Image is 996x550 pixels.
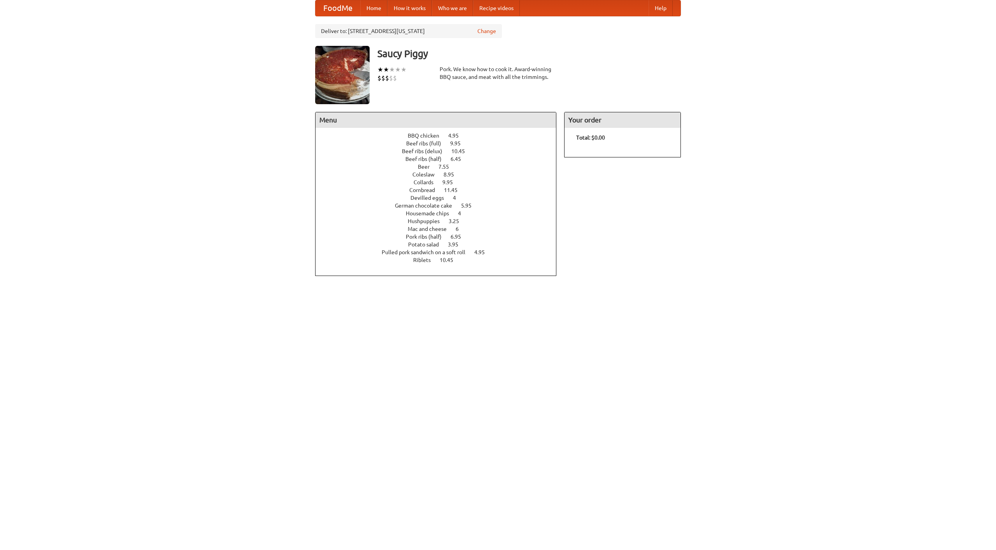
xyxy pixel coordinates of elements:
span: Riblets [413,257,438,263]
span: 4.95 [474,249,493,255]
span: Beef ribs (half) [405,156,449,162]
li: $ [393,74,397,82]
h4: Menu [316,112,556,128]
a: Devilled eggs 4 [410,195,470,201]
b: Total: $0.00 [576,134,605,141]
h4: Your order [565,112,680,128]
span: Coleslaw [412,171,442,178]
li: $ [381,74,385,82]
span: 11.45 [444,187,465,193]
a: Potato salad 3.95 [408,241,473,248]
span: Housemade chips [406,210,457,217]
a: Beef ribs (half) 6.45 [405,156,475,162]
span: Pulled pork sandwich on a soft roll [382,249,473,255]
span: Cornbread [409,187,443,193]
span: 9.95 [442,179,461,185]
span: Collards [414,179,441,185]
a: BBQ chicken 4.95 [408,133,473,139]
span: 4.95 [448,133,466,139]
span: 6.45 [451,156,469,162]
li: ★ [389,65,395,74]
span: Pork ribs (half) [406,234,449,240]
a: German chocolate cake 5.95 [395,203,486,209]
li: $ [377,74,381,82]
h3: Saucy Piggy [377,46,681,61]
span: Beef ribs (delux) [402,148,450,154]
span: Beer [418,164,437,170]
div: Pork. We know how to cook it. Award-winning BBQ sauce, and meat with all the trimmings. [440,65,556,81]
span: 4 [458,210,469,217]
span: 3.25 [449,218,467,224]
span: 5.95 [461,203,479,209]
a: Beer 7.55 [418,164,463,170]
a: Who we are [432,0,473,16]
span: German chocolate cake [395,203,460,209]
span: Hushpuppies [408,218,447,224]
a: Recipe videos [473,0,520,16]
a: Cornbread 11.45 [409,187,472,193]
span: 9.95 [450,140,468,147]
a: Beef ribs (full) 9.95 [406,140,475,147]
a: Coleslaw 8.95 [412,171,468,178]
span: Beef ribs (full) [406,140,449,147]
li: ★ [383,65,389,74]
a: How it works [388,0,432,16]
a: Housemade chips 4 [406,210,475,217]
a: Mac and cheese 6 [408,226,473,232]
span: 10.45 [440,257,461,263]
span: 3.95 [448,241,466,248]
li: ★ [377,65,383,74]
span: Devilled eggs [410,195,452,201]
a: Collards 9.95 [414,179,467,185]
span: Potato salad [408,241,447,248]
span: 10.45 [451,148,473,154]
a: Change [477,27,496,35]
span: Mac and cheese [408,226,454,232]
span: 7.55 [438,164,457,170]
a: Beef ribs (delux) 10.45 [402,148,479,154]
span: 8.95 [444,171,462,178]
a: Pulled pork sandwich on a soft roll 4.95 [382,249,499,255]
span: 6.95 [451,234,469,240]
a: Help [649,0,673,16]
a: FoodMe [316,0,360,16]
span: 4 [453,195,464,201]
div: Deliver to: [STREET_ADDRESS][US_STATE] [315,24,502,38]
img: angular.jpg [315,46,370,104]
li: ★ [395,65,401,74]
li: $ [389,74,393,82]
a: Pork ribs (half) 6.95 [406,234,475,240]
span: BBQ chicken [408,133,447,139]
a: Home [360,0,388,16]
span: 6 [456,226,466,232]
a: Riblets 10.45 [413,257,468,263]
li: $ [385,74,389,82]
li: ★ [401,65,407,74]
a: Hushpuppies 3.25 [408,218,473,224]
